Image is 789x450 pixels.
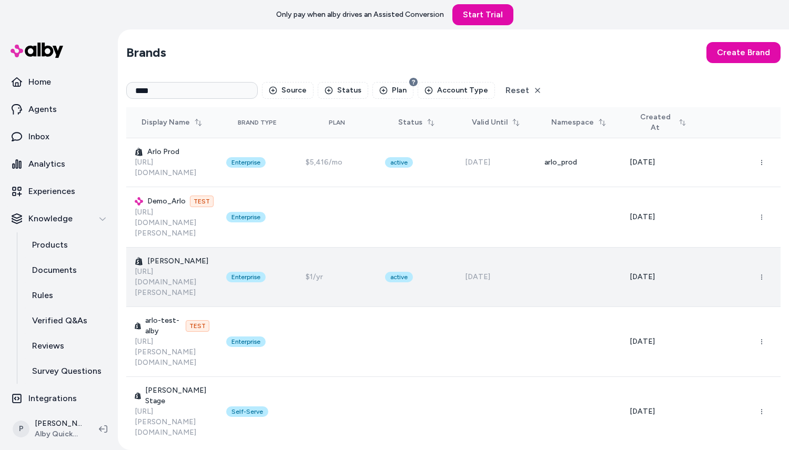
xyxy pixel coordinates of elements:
a: Agents [4,97,114,122]
a: Start Trial [452,4,513,25]
p: [PERSON_NAME] [35,418,82,429]
span: P [13,421,29,437]
span: [DATE] [630,337,655,346]
a: Inbox [4,124,114,149]
a: [URL][DOMAIN_NAME][PERSON_NAME] [135,267,196,297]
p: Integrations [28,392,77,405]
button: Display Name [135,113,209,132]
button: Namespace [545,113,613,132]
button: Created At [630,108,692,137]
img: alby Logo [135,197,143,206]
td: arlo_prod [536,138,621,187]
a: [URL][DOMAIN_NAME][PERSON_NAME] [135,208,196,238]
p: Home [28,76,51,88]
div: active [385,272,413,282]
p: Documents [32,264,77,277]
span: [DATE] [630,212,655,221]
div: Enterprise [226,212,266,222]
div: [DATE] [465,272,528,282]
span: Alby QuickStart Store [35,429,82,439]
a: Verified Q&As [22,308,114,333]
div: Self-Serve [226,406,268,417]
p: Analytics [28,158,65,170]
a: [URL][DOMAIN_NAME] [135,158,196,177]
div: Enterprise [226,157,266,168]
p: Inbox [28,130,49,143]
span: TEST [190,196,214,207]
span: [DATE] [630,158,655,167]
button: Reset [499,82,548,99]
a: Reviews [22,333,114,359]
h3: [PERSON_NAME] Stage [135,385,209,406]
h3: [PERSON_NAME] [135,256,209,267]
h2: Brands [126,44,166,61]
a: Survey Questions [22,359,114,384]
p: Rules [32,289,53,302]
a: Rules [22,283,114,308]
span: TEST [186,320,209,332]
p: Reviews [32,340,64,352]
p: Knowledge [28,212,73,225]
div: $5,416/mo [306,157,368,168]
div: Enterprise [226,336,266,347]
button: Knowledge [4,206,114,231]
p: Survey Questions [32,365,102,377]
h3: Arlo Prod [135,147,209,157]
a: Analytics [4,151,114,177]
button: Source [262,82,313,99]
h3: Demo_Arlo [135,196,209,207]
div: active [385,157,413,168]
button: P[PERSON_NAME]Alby QuickStart Store [6,412,90,446]
p: Only pay when alby drives an Assisted Conversion [276,9,444,20]
span: [DATE] [630,407,655,416]
div: $1/yr [306,272,368,282]
p: Products [32,239,68,251]
p: Experiences [28,185,75,198]
p: Verified Q&As [32,314,87,327]
div: [DATE] [465,157,528,168]
div: Brand Type [238,118,277,127]
a: Integrations [4,386,114,411]
div: Plan [306,118,368,127]
button: Status [392,113,441,132]
a: [URL][PERSON_NAME][DOMAIN_NAME] [135,337,196,367]
h3: arlo-test-alby [135,315,209,336]
div: Enterprise [226,272,266,282]
a: Documents [22,258,114,283]
a: Products [22,232,114,258]
a: Experiences [4,179,114,204]
button: Plan [372,82,413,99]
p: Agents [28,103,57,116]
a: Home [4,69,114,95]
span: [DATE] [630,272,655,281]
button: Create Brand [706,42,781,63]
img: alby Logo [11,43,63,58]
a: [URL][PERSON_NAME][DOMAIN_NAME] [135,407,196,437]
button: Account Type [418,82,495,99]
button: Valid Until [466,113,527,132]
button: Status [318,82,368,99]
